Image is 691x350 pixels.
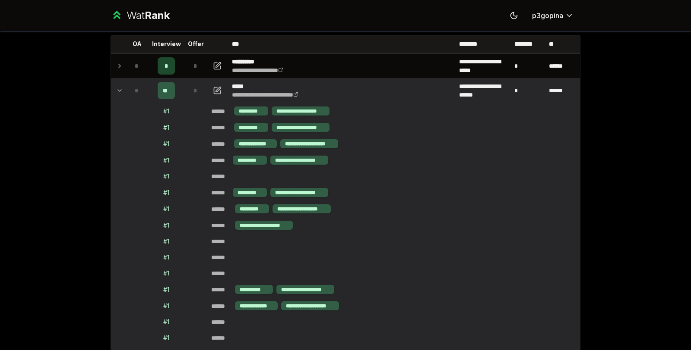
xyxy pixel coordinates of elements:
div: Wat [127,9,170,22]
div: # 1 [163,285,169,294]
a: WatRank [111,9,170,22]
div: # 1 [163,123,169,132]
div: # 1 [163,156,169,165]
div: # 1 [163,172,169,181]
div: # 1 [163,221,169,230]
button: p3gopina [525,8,580,23]
div: # 1 [163,269,169,278]
div: # 1 [163,302,169,310]
p: Interview [152,40,181,48]
div: # 1 [163,107,169,116]
div: # 1 [163,237,169,246]
p: OA [133,40,142,48]
div: # 1 [163,318,169,326]
span: p3gopina [532,10,563,21]
div: # 1 [163,334,169,342]
div: # 1 [163,188,169,197]
div: # 1 [163,205,169,213]
div: # 1 [163,140,169,148]
p: Offer [188,40,204,48]
span: Rank [145,9,170,22]
div: # 1 [163,253,169,262]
